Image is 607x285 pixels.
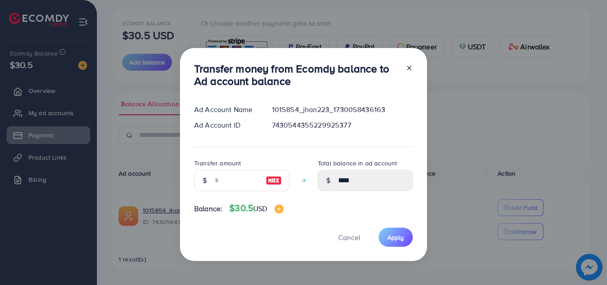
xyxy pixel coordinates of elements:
[253,204,267,213] span: USD
[387,233,404,242] span: Apply
[379,228,413,247] button: Apply
[229,203,283,214] h4: $30.5
[327,228,371,247] button: Cancel
[187,104,265,115] div: Ad Account Name
[265,120,420,130] div: 7430544355229925377
[194,62,399,88] h3: Transfer money from Ecomdy balance to Ad account balance
[266,175,282,186] img: image
[318,159,397,168] label: Total balance in ad account
[187,120,265,130] div: Ad Account ID
[275,205,284,213] img: image
[338,233,360,242] span: Cancel
[194,159,241,168] label: Transfer amount
[265,104,420,115] div: 1015854_jhan223_1730058436163
[194,204,222,214] span: Balance:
